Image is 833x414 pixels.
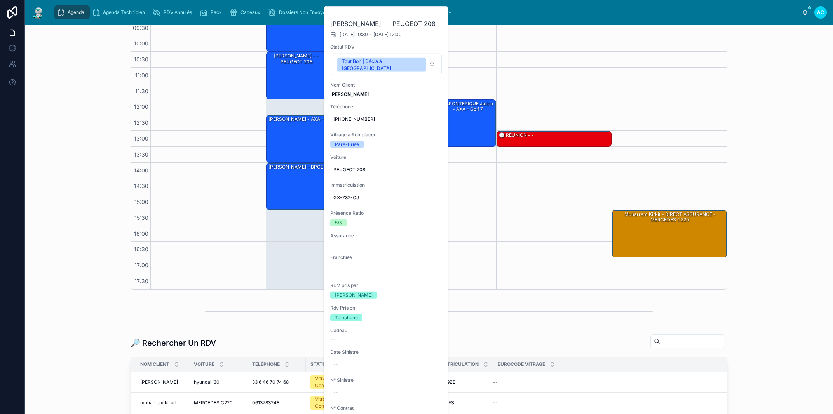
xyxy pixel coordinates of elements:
a: NE PAS TOUCHER [387,5,457,19]
span: [DATE] 10:30 [340,31,368,38]
span: Nom Client [140,361,169,367]
a: -- [493,400,718,406]
span: GX-732-CJ [333,195,439,201]
span: Cadeaux [240,9,260,16]
span: 15:30 [132,214,150,221]
span: 12:30 [132,119,150,126]
div: 09:00 – 10:30: Julien FEREZ - ORNIKAR - AUDI A3 [267,5,381,51]
div: [PERSON_NAME] [335,292,373,299]
span: -- [330,242,335,248]
div: -- [333,267,338,273]
span: [PHONE_NUMBER] [333,116,439,122]
span: 17:00 [132,262,150,268]
div: LAPONTERIQUE Julien - AXA - Golf 7 [439,100,496,146]
img: App logo [31,6,45,19]
div: [PERSON_NAME] - - PEUGEOT 208 [267,52,326,99]
div: Pare-Brise [335,141,359,148]
span: Rack [211,9,222,16]
span: Assurance [330,233,442,239]
div: [PERSON_NAME] - BPCE ASSURANCES - AUDI A3 [267,163,381,210]
a: Assurances [333,5,378,19]
span: muharrem kirkit [140,400,176,406]
a: DD799ZE [434,379,488,385]
div: Tout Bon | Décla à [GEOGRAPHIC_DATA] [342,58,421,72]
div: 🕒 RÉUNION - - [498,132,535,139]
a: Vitrage à Commander [310,375,366,389]
div: [PERSON_NAME] - BPCE ASSURANCES - AUDI A3 [268,164,380,170]
span: Téléphone [330,104,442,110]
span: 16:30 [132,246,150,252]
span: MERCEDES C220 [194,400,233,406]
span: Immatriculation [330,182,442,188]
span: 11:30 [133,88,150,94]
div: [PERSON_NAME] - AXA - DS3 [267,115,381,162]
button: Select Button [331,54,442,75]
span: Statut RDV [330,44,442,50]
span: 09:30 [131,24,150,31]
div: 5/5 [335,219,342,226]
span: [PERSON_NAME] [140,379,178,385]
div: muharrem kirkit - DIRECT ASSURANCE - MERCEDES C220 [612,210,727,257]
span: 14:00 [132,167,150,174]
span: 13:00 [132,135,150,142]
div: -- [333,362,338,368]
span: Agenda [68,9,84,16]
a: MERCEDES C220 [194,400,243,406]
span: Cadeau [330,327,442,334]
a: Dossiers Non Envoyés [266,5,333,19]
div: Téléphone [335,314,358,321]
span: Présence Ratio [330,210,442,216]
a: 0613783248 [252,400,301,406]
a: [PERSON_NAME] [140,379,185,385]
a: hyundai i30 [194,379,243,385]
h1: 🔎 Rechercher Un RDV [131,337,216,348]
div: 🕒 RÉUNION - - [497,131,611,146]
span: RDV Annulés [164,9,192,16]
span: Franchise [330,254,442,261]
span: Agenda Technicien [103,9,145,16]
span: -- [493,400,498,406]
a: RDV Annulés [150,5,197,19]
span: Rdv Pris en [330,305,442,311]
span: 16:00 [132,230,150,237]
span: 0613783248 [252,400,279,406]
div: muharrem kirkit - DIRECT ASSURANCE - MERCEDES C220 [613,211,726,224]
div: -- [333,390,338,396]
div: Vitrage à Commander [315,375,361,389]
span: 12:00 [132,103,150,110]
span: Voiture [194,361,214,367]
span: Dossiers Non Envoyés [279,9,328,16]
a: Cadeaux [227,5,266,19]
h2: [PERSON_NAME] - - PEUGEOT 208 [330,19,442,28]
a: Rack [197,5,227,19]
a: muharrem kirkit [140,400,185,406]
span: 14:30 [132,183,150,189]
span: Immatriculation [434,361,479,367]
span: 17:30 [132,278,150,284]
span: 15:00 [132,198,150,205]
a: Agenda Technicien [90,5,150,19]
a: -- [493,379,718,385]
span: Téléphone [252,361,280,367]
a: Agenda [54,5,90,19]
div: [PERSON_NAME] - AXA - DS3 [268,116,335,123]
span: Voiture [330,154,442,160]
span: 10:00 [132,40,150,47]
span: Statut RDV [310,361,340,367]
span: AC [817,9,824,16]
span: Eurocode Vitrage [498,361,545,367]
span: N° Contrat [330,405,442,411]
span: RDV pris par [330,282,442,289]
div: scrollable content [51,4,802,21]
strong: [PERSON_NAME] [330,91,369,97]
a: 33 6 46 70 74 68 [252,379,301,385]
div: [PERSON_NAME] - - PEUGEOT 208 [268,52,325,65]
span: 10:30 [132,56,150,63]
span: 33 6 46 70 74 68 [252,379,289,385]
div: Vitrage à Commander [315,396,361,410]
span: Date Sinistre [330,349,442,355]
span: hyundai i30 [194,379,220,385]
span: 13:30 [132,151,150,158]
a: Vitrage à Commander [310,396,366,410]
span: Vitrage à Remplacer [330,132,442,138]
